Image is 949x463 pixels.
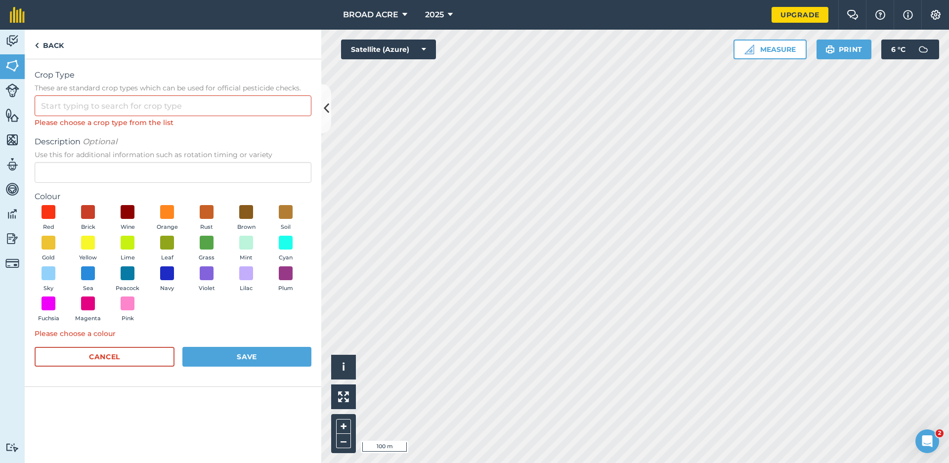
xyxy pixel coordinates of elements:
label: Colour [35,191,311,203]
span: Violet [199,284,215,293]
span: Yellow [79,253,97,262]
iframe: Intercom live chat [915,429,939,453]
span: BROAD ACRE [343,9,398,21]
span: Brick [81,223,95,232]
span: These are standard crop types which can be used for official pesticide checks. [35,83,311,93]
img: svg+xml;base64,PD94bWwgdmVyc2lvbj0iMS4wIiBlbmNvZGluZz0idXRmLTgiPz4KPCEtLSBHZW5lcmF0b3I6IEFkb2JlIE... [5,34,19,48]
img: svg+xml;base64,PD94bWwgdmVyc2lvbj0iMS4wIiBlbmNvZGluZz0idXRmLTgiPz4KPCEtLSBHZW5lcmF0b3I6IEFkb2JlIE... [5,207,19,221]
span: Fuchsia [38,314,59,323]
button: i [331,355,356,379]
button: Peacock [114,266,141,293]
img: svg+xml;base64,PHN2ZyB4bWxucz0iaHR0cDovL3d3dy53My5vcmcvMjAwMC9zdmciIHdpZHRoPSIxNyIgaGVpZ2h0PSIxNy... [903,9,913,21]
button: Violet [193,266,220,293]
span: Soil [281,223,291,232]
span: Mint [240,253,253,262]
img: svg+xml;base64,PD94bWwgdmVyc2lvbj0iMS4wIiBlbmNvZGluZz0idXRmLTgiPz4KPCEtLSBHZW5lcmF0b3I6IEFkb2JlIE... [5,182,19,197]
span: i [342,361,345,373]
button: Cyan [272,236,300,262]
button: Mint [232,236,260,262]
button: Sky [35,266,62,293]
button: Pink [114,296,141,323]
a: Upgrade [772,7,828,23]
img: A question mark icon [874,10,886,20]
span: Description [35,136,311,148]
button: Satellite (Azure) [341,40,436,59]
span: Wine [121,223,135,232]
span: Orange [157,223,178,232]
img: svg+xml;base64,PD94bWwgdmVyc2lvbj0iMS4wIiBlbmNvZGluZz0idXRmLTgiPz4KPCEtLSBHZW5lcmF0b3I6IEFkb2JlIE... [913,40,933,59]
span: Cyan [279,253,293,262]
button: Sea [74,266,102,293]
button: + [336,419,351,434]
button: Cancel [35,347,174,367]
img: svg+xml;base64,PHN2ZyB4bWxucz0iaHR0cDovL3d3dy53My5vcmcvMjAwMC9zdmciIHdpZHRoPSIxOSIgaGVpZ2h0PSIyNC... [825,43,835,55]
button: 6 °C [881,40,939,59]
button: Soil [272,205,300,232]
input: Start typing to search for crop type [35,95,311,116]
img: svg+xml;base64,PD94bWwgdmVyc2lvbj0iMS4wIiBlbmNvZGluZz0idXRmLTgiPz4KPCEtLSBHZW5lcmF0b3I6IEFkb2JlIE... [5,157,19,172]
img: svg+xml;base64,PD94bWwgdmVyc2lvbj0iMS4wIiBlbmNvZGluZz0idXRmLTgiPz4KPCEtLSBHZW5lcmF0b3I6IEFkb2JlIE... [5,443,19,452]
img: svg+xml;base64,PHN2ZyB4bWxucz0iaHR0cDovL3d3dy53My5vcmcvMjAwMC9zdmciIHdpZHRoPSI1NiIgaGVpZ2h0PSI2MC... [5,108,19,123]
span: Sea [83,284,93,293]
button: Save [182,347,311,367]
button: Magenta [74,296,102,323]
span: Plum [278,284,293,293]
span: 2025 [425,9,444,21]
button: Red [35,205,62,232]
button: Leaf [153,236,181,262]
button: Plum [272,266,300,293]
img: Two speech bubbles overlapping with the left bubble in the forefront [847,10,859,20]
button: Gold [35,236,62,262]
span: Peacock [116,284,139,293]
a: Back [25,30,74,59]
span: Leaf [161,253,173,262]
img: svg+xml;base64,PD94bWwgdmVyc2lvbj0iMS4wIiBlbmNvZGluZz0idXRmLTgiPz4KPCEtLSBHZW5lcmF0b3I6IEFkb2JlIE... [5,256,19,270]
button: Yellow [74,236,102,262]
button: Grass [193,236,220,262]
span: Navy [160,284,174,293]
span: Rust [200,223,213,232]
span: Crop Type [35,69,311,81]
button: Brown [232,205,260,232]
img: svg+xml;base64,PHN2ZyB4bWxucz0iaHR0cDovL3d3dy53My5vcmcvMjAwMC9zdmciIHdpZHRoPSI5IiBoZWlnaHQ9IjI0Ii... [35,40,39,51]
span: Use this for additional information such as rotation timing or variety [35,150,311,160]
button: Brick [74,205,102,232]
span: Lilac [240,284,253,293]
div: Please choose a crop type from the list [35,117,311,128]
span: Magenta [75,314,101,323]
button: Navy [153,266,181,293]
span: 6 ° C [891,40,906,59]
span: Gold [42,253,55,262]
img: svg+xml;base64,PD94bWwgdmVyc2lvbj0iMS4wIiBlbmNvZGluZz0idXRmLTgiPz4KPCEtLSBHZW5lcmF0b3I6IEFkb2JlIE... [5,84,19,97]
span: Red [43,223,54,232]
img: Ruler icon [744,44,754,54]
button: Orange [153,205,181,232]
span: Brown [237,223,256,232]
span: Grass [199,253,215,262]
div: Please choose a colour [35,328,311,339]
img: svg+xml;base64,PHN2ZyB4bWxucz0iaHR0cDovL3d3dy53My5vcmcvMjAwMC9zdmciIHdpZHRoPSI1NiIgaGVpZ2h0PSI2MC... [5,58,19,73]
span: Sky [43,284,53,293]
button: Lime [114,236,141,262]
button: Lilac [232,266,260,293]
img: A cog icon [930,10,942,20]
img: svg+xml;base64,PD94bWwgdmVyc2lvbj0iMS4wIiBlbmNvZGluZz0idXRmLTgiPz4KPCEtLSBHZW5lcmF0b3I6IEFkb2JlIE... [5,231,19,246]
img: svg+xml;base64,PHN2ZyB4bWxucz0iaHR0cDovL3d3dy53My5vcmcvMjAwMC9zdmciIHdpZHRoPSI1NiIgaGVpZ2h0PSI2MC... [5,132,19,147]
button: Rust [193,205,220,232]
span: Lime [121,253,135,262]
span: 2 [936,429,944,437]
button: Wine [114,205,141,232]
em: Optional [83,137,117,146]
button: Fuchsia [35,296,62,323]
button: Measure [733,40,807,59]
img: fieldmargin Logo [10,7,25,23]
img: Four arrows, one pointing top left, one top right, one bottom right and the last bottom left [338,391,349,402]
span: Pink [122,314,134,323]
button: – [336,434,351,448]
button: Print [817,40,872,59]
